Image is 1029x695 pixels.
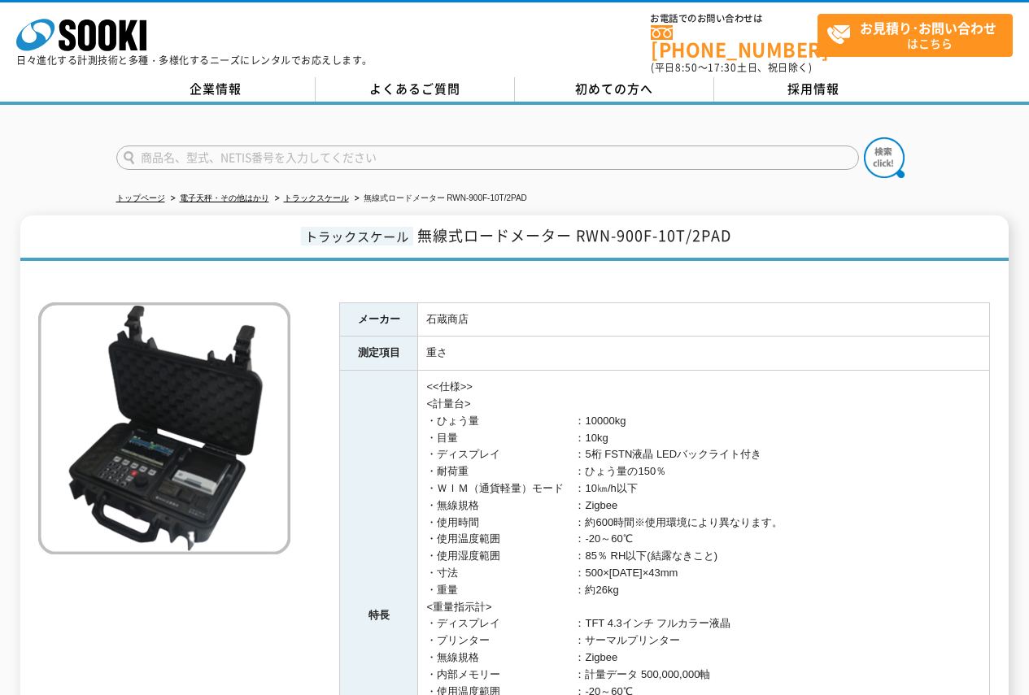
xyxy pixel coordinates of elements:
a: よくあるご質問 [316,77,515,102]
a: トップページ [116,193,165,202]
a: 電子天秤・その他はかり [180,193,269,202]
strong: お見積り･お問い合わせ [860,18,996,37]
a: 企業情報 [116,77,316,102]
span: 初めての方へ [575,80,653,98]
th: 測定項目 [340,337,418,371]
span: はこちら [826,15,1012,55]
a: 初めての方へ [515,77,714,102]
th: メーカー [340,302,418,337]
p: 日々進化する計測技術と多種・多様化するニーズにレンタルでお応えします。 [16,55,373,65]
td: 石蔵商店 [418,302,990,337]
li: 無線式ロードメーター RWN-900F-10T/2PAD [351,190,527,207]
span: 無線式ロードメーター RWN-900F-10T/2PAD [417,224,731,246]
span: トラックスケール [301,227,413,245]
input: 商品名、型式、NETIS番号を入力してください [116,146,859,170]
img: 無線式ロードメーター RWN-900F-10T/2PAD [38,302,290,554]
span: 17:30 [708,60,737,75]
span: (平日 ～ 土日、祝日除く) [651,60,812,75]
a: トラックスケール [284,193,349,202]
span: お電話でのお問い合わせは [651,14,818,24]
a: お見積り･お問い合わせはこちら [818,14,1013,57]
a: [PHONE_NUMBER] [651,25,818,59]
img: btn_search.png [864,137,905,178]
a: 採用情報 [714,77,913,102]
td: 重さ [418,337,990,371]
span: 8:50 [675,60,698,75]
